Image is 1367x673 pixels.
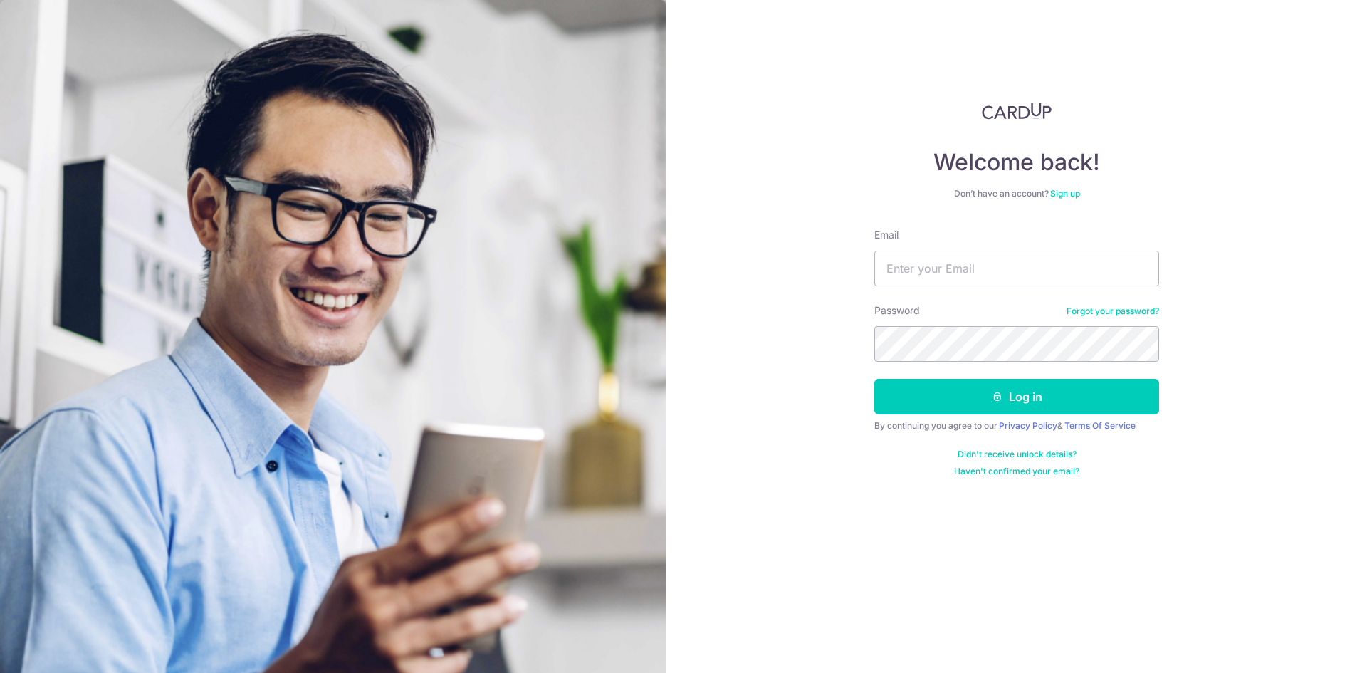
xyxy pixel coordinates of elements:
div: Don’t have an account? [874,188,1159,199]
a: Forgot your password? [1067,306,1159,317]
a: Sign up [1050,188,1080,199]
a: Terms Of Service [1064,420,1136,431]
div: By continuing you agree to our & [874,420,1159,432]
h4: Welcome back! [874,148,1159,177]
a: Privacy Policy [999,420,1057,431]
a: Haven't confirmed your email? [954,466,1079,477]
label: Email [874,228,899,242]
img: CardUp Logo [982,103,1052,120]
a: Didn't receive unlock details? [958,449,1077,460]
label: Password [874,303,920,318]
button: Log in [874,379,1159,414]
input: Enter your Email [874,251,1159,286]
